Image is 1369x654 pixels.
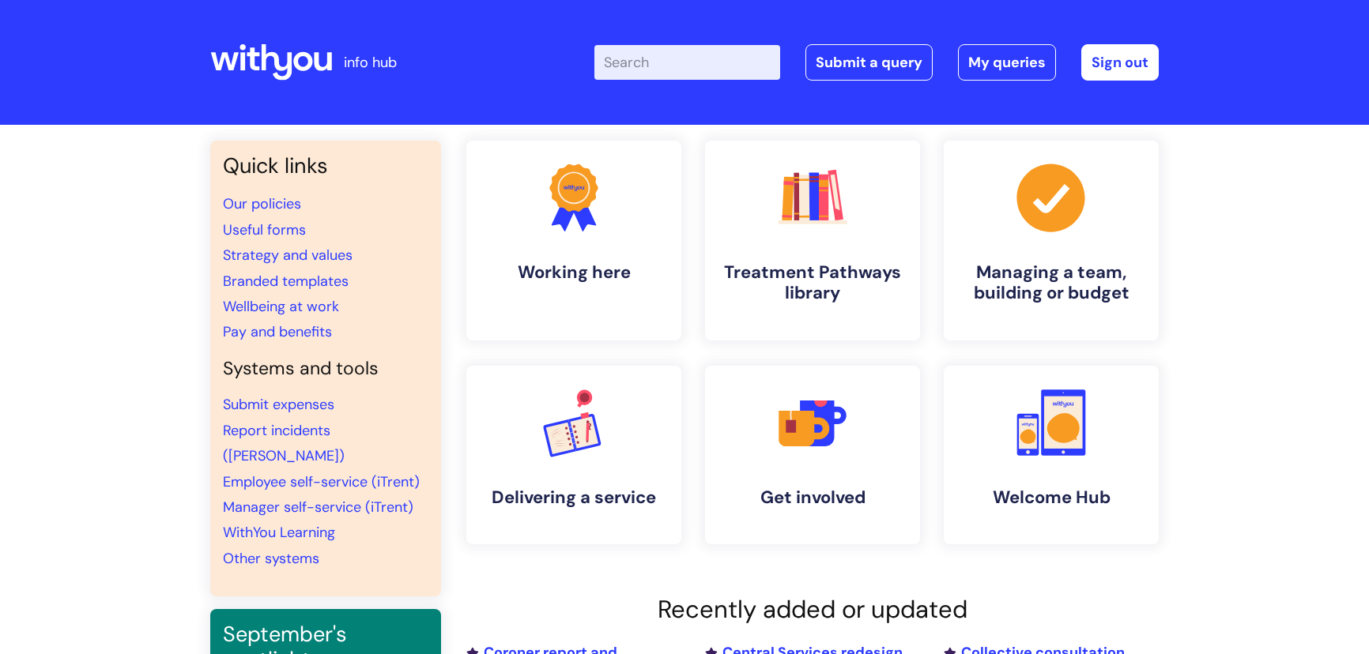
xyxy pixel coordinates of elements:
div: | - [594,44,1159,81]
a: Useful forms [223,220,306,239]
a: Treatment Pathways library [705,141,920,340]
a: Wellbeing at work [223,297,339,316]
a: Strategy and values [223,246,353,265]
a: Report incidents ([PERSON_NAME]) [223,421,345,465]
a: Delivering a service [466,366,681,544]
a: Branded templates [223,272,349,291]
a: Other systems [223,549,319,568]
h4: Treatment Pathways library [718,262,907,304]
input: Search [594,45,780,80]
h4: Working here [479,262,669,283]
a: My queries [958,44,1056,81]
h4: Delivering a service [479,487,669,508]
a: Sign out [1081,44,1159,81]
a: Manager self-service (iTrent) [223,498,413,517]
h3: Quick links [223,153,428,179]
a: Employee self-service (iTrent) [223,472,420,491]
h4: Get involved [718,487,907,508]
h4: Welcome Hub [956,487,1146,508]
a: Submit expenses [223,395,334,414]
a: Get involved [705,366,920,544]
a: Welcome Hub [944,366,1159,544]
a: WithYou Learning [223,523,335,542]
h2: Recently added or updated [466,595,1159,624]
a: Managing a team, building or budget [944,141,1159,340]
a: Pay and benefits [223,322,332,341]
h4: Systems and tools [223,358,428,380]
a: Submit a query [805,44,933,81]
p: info hub [344,50,397,75]
a: Working here [466,141,681,340]
h4: Managing a team, building or budget [956,262,1146,304]
a: Our policies [223,194,301,213]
